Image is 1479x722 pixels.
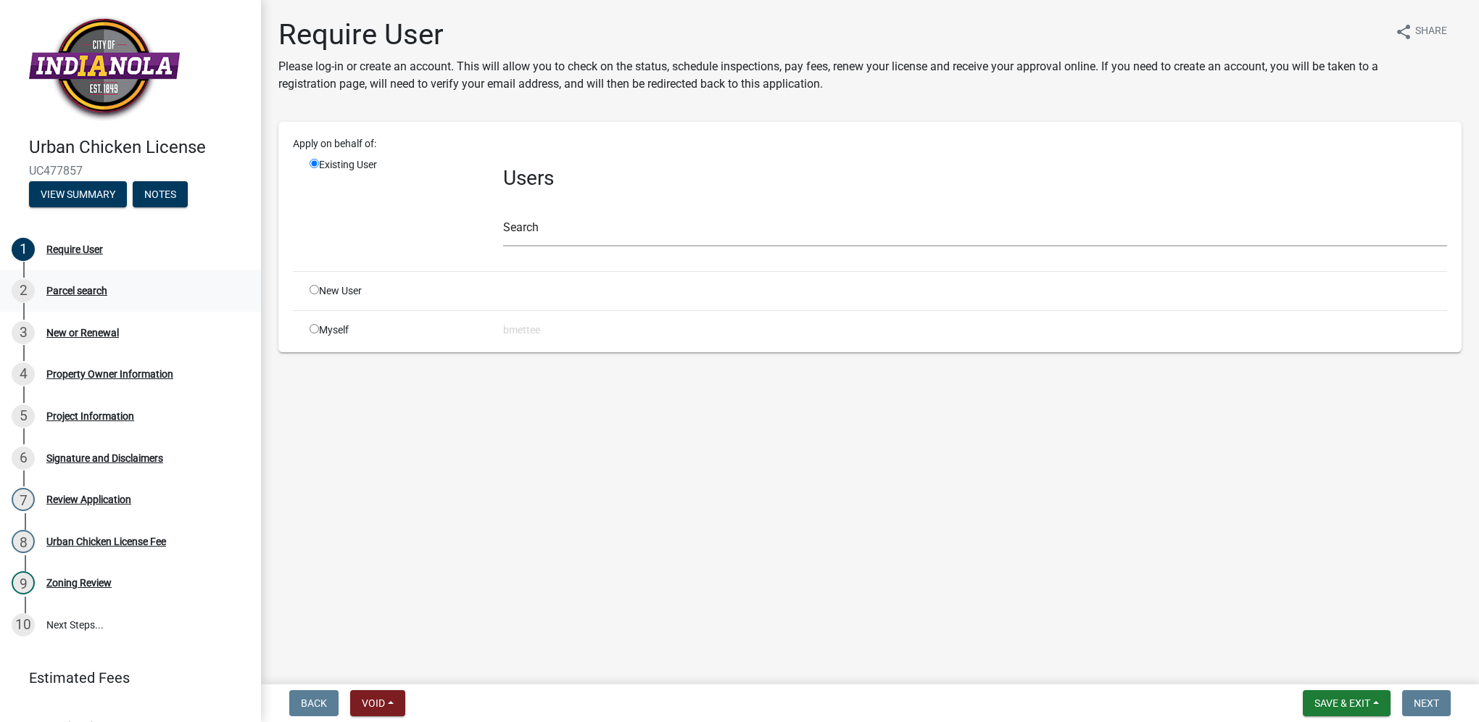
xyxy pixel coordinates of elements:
div: 3 [12,321,35,344]
span: Share [1415,23,1447,41]
h4: Urban Chicken License [29,137,249,158]
button: View Summary [29,181,127,207]
div: Parcel search [46,286,107,296]
div: 9 [12,571,35,594]
wm-modal-confirm: Notes [133,189,188,201]
div: 2 [12,279,35,302]
div: Review Application [46,494,131,505]
h3: Users [503,166,1447,191]
i: share [1395,23,1412,41]
div: Signature and Disclaimers [46,453,163,463]
div: 5 [12,404,35,428]
span: Void [362,697,385,709]
div: Require User [46,244,103,254]
div: 7 [12,488,35,511]
div: New or Renewal [46,328,119,338]
h1: Require User [278,17,1383,52]
div: 6 [12,447,35,470]
button: shareShare [1383,17,1459,46]
span: Save & Exit [1314,697,1370,709]
div: 8 [12,530,35,553]
span: Back [301,697,327,709]
div: Project Information [46,411,134,421]
div: New User [299,283,492,299]
button: Next [1402,690,1451,716]
button: Notes [133,181,188,207]
button: Save & Exit [1303,690,1391,716]
span: UC477857 [29,164,232,178]
div: Urban Chicken License Fee [46,536,166,547]
p: Please log-in or create an account. This will allow you to check on the status, schedule inspecti... [278,58,1383,93]
div: 1 [12,238,35,261]
div: 10 [12,613,35,636]
div: Existing User [299,157,492,260]
div: Property Owner Information [46,369,173,379]
button: Back [289,690,339,716]
wm-modal-confirm: Summary [29,189,127,201]
div: Myself [299,323,492,338]
a: Estimated Fees [12,663,238,692]
button: Void [350,690,405,716]
div: Zoning Review [46,578,112,588]
div: Apply on behalf of: [282,136,1458,152]
img: City of Indianola, Iowa [29,15,180,122]
div: 4 [12,362,35,386]
span: Next [1414,697,1439,709]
